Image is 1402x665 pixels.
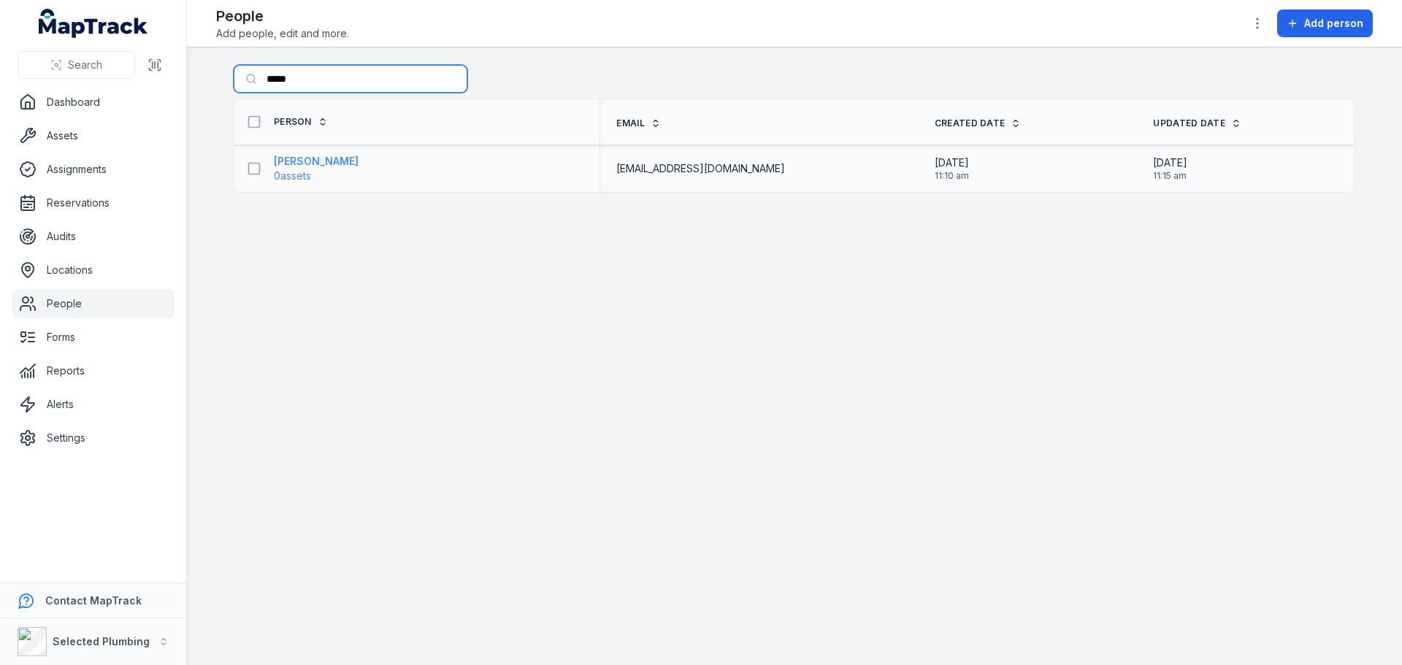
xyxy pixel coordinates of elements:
[12,88,175,117] a: Dashboard
[12,423,175,453] a: Settings
[935,118,1022,129] a: Created Date
[1304,16,1363,31] span: Add person
[12,323,175,352] a: Forms
[616,118,645,129] span: Email
[935,170,969,182] span: 11:10 am
[1153,118,1241,129] a: Updated Date
[1153,155,1187,182] time: 8/5/2025, 11:15:51 AM
[274,154,359,169] strong: [PERSON_NAME]
[216,26,349,41] span: Add people, edit and more.
[45,594,142,607] strong: Contact MapTrack
[274,154,359,183] a: [PERSON_NAME]0assets
[935,118,1005,129] span: Created Date
[12,188,175,218] a: Reservations
[274,116,328,128] a: Person
[274,169,311,183] span: 0 assets
[39,9,148,38] a: MapTrack
[68,58,102,72] span: Search
[1153,118,1225,129] span: Updated Date
[18,51,135,79] button: Search
[1153,170,1187,182] span: 11:15 am
[935,155,969,182] time: 8/5/2025, 11:10:28 AM
[12,289,175,318] a: People
[53,635,150,647] strong: Selected Plumbing
[12,222,175,251] a: Audits
[12,255,175,285] a: Locations
[935,155,969,170] span: [DATE]
[12,121,175,150] a: Assets
[12,356,175,385] a: Reports
[216,6,349,26] h2: People
[616,118,661,129] a: Email
[616,161,785,176] span: [EMAIL_ADDRESS][DOMAIN_NAME]
[1277,9,1373,37] button: Add person
[1153,155,1187,170] span: [DATE]
[12,390,175,419] a: Alerts
[12,155,175,184] a: Assignments
[274,116,312,128] span: Person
